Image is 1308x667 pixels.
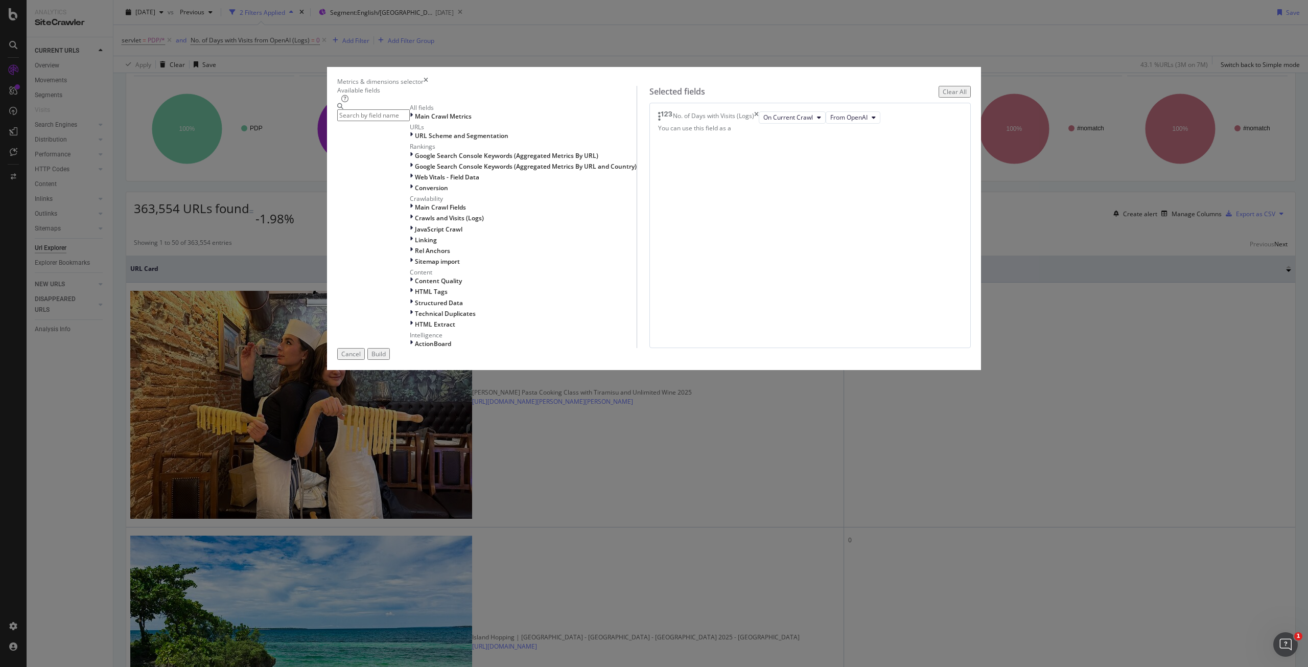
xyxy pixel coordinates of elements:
span: Web Vitals - Field Data [415,173,479,181]
div: All fields [410,103,637,112]
span: Crawls and Visits (Logs) [415,214,484,222]
span: Technical Duplicates [415,309,476,318]
span: From OpenAI [830,113,868,122]
span: Google Search Console Keywords (Aggregated Metrics By URL and Country) [415,162,637,171]
div: Selected fields [649,86,705,98]
div: No. of Days with Visits (Logs) [673,111,754,124]
span: URL Scheme and Segmentation [415,131,508,140]
span: Content Quality [415,277,462,285]
div: times [424,77,428,86]
div: times [754,111,759,124]
button: Clear All [939,86,971,98]
span: Linking [415,236,437,244]
span: Structured Data [415,298,463,307]
div: Crawlability [410,194,637,203]
span: Google Search Console Keywords (Aggregated Metrics By URL) [415,151,598,160]
span: 1 [1294,632,1302,640]
div: No. of Days with Visits (Logs)timesOn Current CrawlFrom OpenAI [658,111,962,124]
span: Rel Anchors [415,246,450,255]
button: On Current Crawl [759,111,826,124]
span: Conversion [415,183,448,192]
div: You can use this field as a [658,124,962,132]
div: Metrics & dimensions selector [337,77,424,86]
div: Content [410,268,637,277]
input: Search by field name [337,109,410,121]
button: Cancel [337,348,365,360]
button: Build [367,348,390,360]
button: From OpenAI [826,111,880,124]
iframe: Intercom live chat [1273,632,1298,657]
span: Main Crawl Metrics [415,112,472,121]
div: Rankings [410,142,637,151]
span: HTML Extract [415,320,455,329]
div: modal [327,67,981,371]
div: Intelligence [410,331,637,339]
div: Cancel [341,350,361,358]
span: Sitemap import [415,257,460,266]
span: JavaScript Crawl [415,225,462,234]
span: Main Crawl Fields [415,203,466,212]
span: HTML Tags [415,287,448,296]
div: Build [371,350,386,358]
span: On Current Crawl [763,113,813,122]
div: Clear All [943,87,967,96]
span: ActionBoard [415,339,451,348]
div: URLs [410,123,637,131]
div: Available fields [337,86,637,95]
